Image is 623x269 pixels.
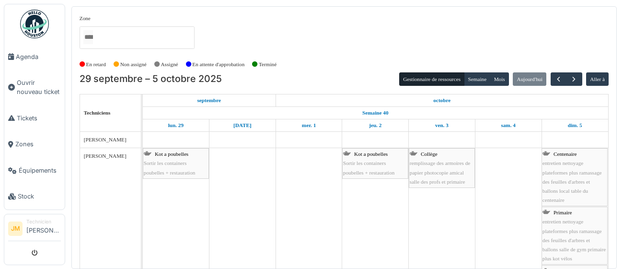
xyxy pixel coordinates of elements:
a: Équipements [4,157,65,184]
span: Ouvrir nouveau ticket [17,78,61,96]
li: [PERSON_NAME] [26,218,61,239]
button: Mois [490,72,509,86]
span: Sortir les containers poubelles + restauration [343,160,395,175]
span: remplissage des armoires de papier photocopie amical salle des profs et primaire [410,160,470,184]
span: Sortir les containers poubelles + restauration [144,160,196,175]
label: Assigné [161,60,178,69]
label: Zone [80,14,91,23]
a: 29 septembre 2025 [166,119,186,131]
a: 30 septembre 2025 [231,119,254,131]
img: Badge_color-CXgf-gQk.svg [20,10,49,38]
a: Tickets [4,105,65,131]
span: Stock [18,192,61,201]
span: Tickets [17,114,61,123]
label: En retard [86,60,106,69]
span: Kot a poubelles [155,151,188,157]
span: entretien nettoyage plateformes plus ramassage des feuilles d'arbres et ballons salle de gym prim... [542,219,606,261]
a: JM Technicien[PERSON_NAME] [8,218,61,241]
input: Tous [83,30,93,44]
a: 2 octobre 2025 [367,119,384,131]
a: 3 octobre 2025 [433,119,451,131]
button: Suivant [566,72,582,86]
h2: 29 septembre – 5 octobre 2025 [80,73,222,85]
button: Précédent [551,72,566,86]
span: Primaire [554,210,572,215]
a: 5 octobre 2025 [565,119,585,131]
button: Gestionnaire de ressources [399,72,464,86]
span: Zones [15,140,61,149]
span: Techniciens [84,110,111,116]
span: [PERSON_NAME] [84,137,127,142]
span: entretien nettoyage plateformes plus ramassage des feuilles d'arbres et ballons local table du ce... [542,160,602,203]
a: Zones [4,131,65,158]
label: Non assigné [120,60,147,69]
a: Semaine 40 [360,107,391,119]
span: Collège [421,151,438,157]
div: Technicien [26,218,61,225]
li: JM [8,222,23,236]
a: Agenda [4,44,65,70]
label: En attente d'approbation [192,60,244,69]
a: 4 octobre 2025 [498,119,518,131]
button: Aujourd'hui [513,72,546,86]
span: Équipements [19,166,61,175]
a: 29 septembre 2025 [195,94,223,106]
a: 1 octobre 2025 [431,94,453,106]
a: 1 octobre 2025 [300,119,318,131]
span: Centenaire [554,151,577,157]
span: Agenda [16,52,61,61]
span: [PERSON_NAME] [84,153,127,159]
a: Ouvrir nouveau ticket [4,70,65,105]
button: Aller à [586,72,609,86]
span: Kot a poubelles [354,151,388,157]
a: Stock [4,184,65,210]
button: Semaine [464,72,490,86]
label: Terminé [259,60,277,69]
